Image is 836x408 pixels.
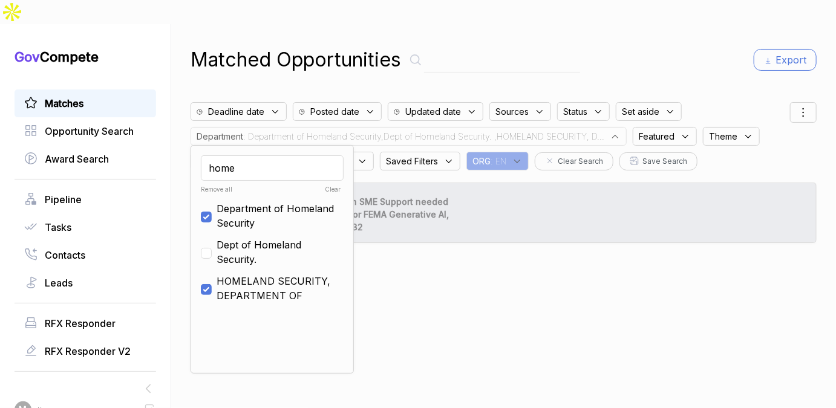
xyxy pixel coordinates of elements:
button: Clear Search [535,152,613,170]
a: Matches [24,96,146,111]
a: Contacts [24,248,146,262]
input: Search department... [201,155,344,181]
span: Featured [639,130,674,143]
span: Department of Homeland Security [217,201,344,230]
a: Leads [24,276,146,290]
p: That's all for [DATE]! [191,252,817,267]
span: Saved Filters [386,155,438,167]
a: Opportunity Search [24,124,146,138]
span: RFX Responder V2 [45,344,131,358]
span: Department [197,130,243,143]
span: Leads [45,276,73,290]
a: RFX Responder V2 [24,344,146,358]
span: Matches [45,96,83,111]
span: Gov [15,49,40,65]
div: Clear [271,185,341,194]
span: Clear Search [558,156,603,167]
button: Save Search [619,152,697,170]
a: Tasks [24,220,146,235]
span: : Department of Homeland Security,Dept of Homeland Security. ,HOMELAND SECURITY, D... [243,130,604,143]
span: Sources [495,105,529,118]
span: Pipeline [45,192,82,207]
span: : EN [491,155,506,167]
span: Award Search [45,152,109,166]
a: Pipeline [24,192,146,207]
span: Updated date [405,105,461,118]
span: ORG [472,155,491,167]
span: Opportunity Search [45,124,134,138]
span: Posted date [310,105,359,118]
span: Theme [709,130,737,143]
span: Acquisition SME Support needed to do RFI for FEMA Generative AI, RFQ1663732 [310,196,449,232]
div: Remove all [201,185,271,194]
span: Deadline date [208,105,264,118]
h1: Compete [15,48,156,65]
h1: Matched Opportunities [191,45,401,74]
span: Contacts [45,248,85,262]
span: HOMELAND SECURITY, DEPARTMENT OF [217,274,344,303]
span: RFX Responder [45,316,116,331]
button: Export [754,49,817,71]
span: Save Search [642,156,687,167]
span: Dept of Homeland Security. [217,238,344,267]
a: Award Search [24,152,146,166]
span: Status [563,105,587,118]
span: Tasks [45,220,71,235]
a: RFX Responder [24,316,146,331]
span: Set aside [622,105,659,118]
